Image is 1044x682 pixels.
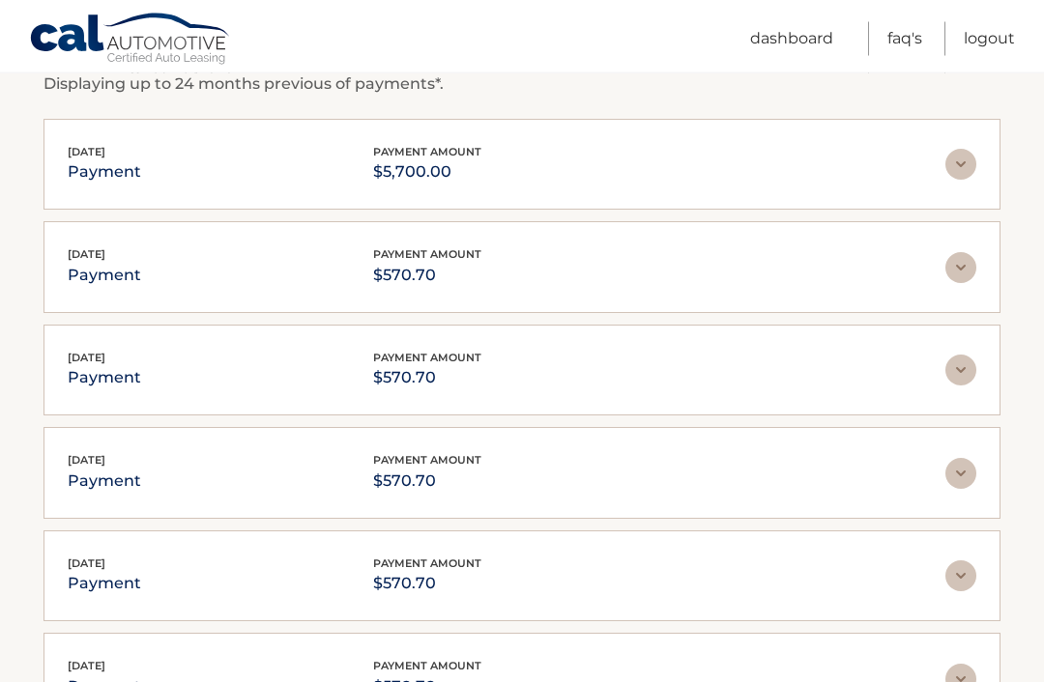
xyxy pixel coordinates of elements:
span: [DATE] [68,352,105,365]
p: $5,700.00 [373,159,481,186]
a: FAQ's [887,22,922,56]
img: accordion-rest.svg [945,150,976,181]
img: accordion-rest.svg [945,355,976,386]
span: payment amount [373,352,481,365]
span: payment amount [373,557,481,571]
img: accordion-rest.svg [945,561,976,592]
a: Dashboard [750,22,833,56]
p: payment [68,263,141,290]
a: Cal Automotive [29,13,232,69]
span: [DATE] [68,660,105,673]
span: [DATE] [68,146,105,159]
span: [DATE] [68,248,105,262]
p: payment [68,571,141,598]
span: payment amount [373,660,481,673]
p: payment [68,469,141,496]
span: payment amount [373,248,481,262]
span: payment amount [373,146,481,159]
a: Logout [964,22,1015,56]
p: Displaying up to 24 months previous of payments*. [43,73,1000,97]
p: $570.70 [373,365,481,392]
img: accordion-rest.svg [945,459,976,490]
p: payment [68,159,141,186]
span: [DATE] [68,557,105,571]
p: $570.70 [373,263,481,290]
p: payment [68,365,141,392]
img: accordion-rest.svg [945,253,976,284]
p: $570.70 [373,469,481,496]
p: $570.70 [373,571,481,598]
span: [DATE] [68,454,105,468]
span: payment amount [373,454,481,468]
